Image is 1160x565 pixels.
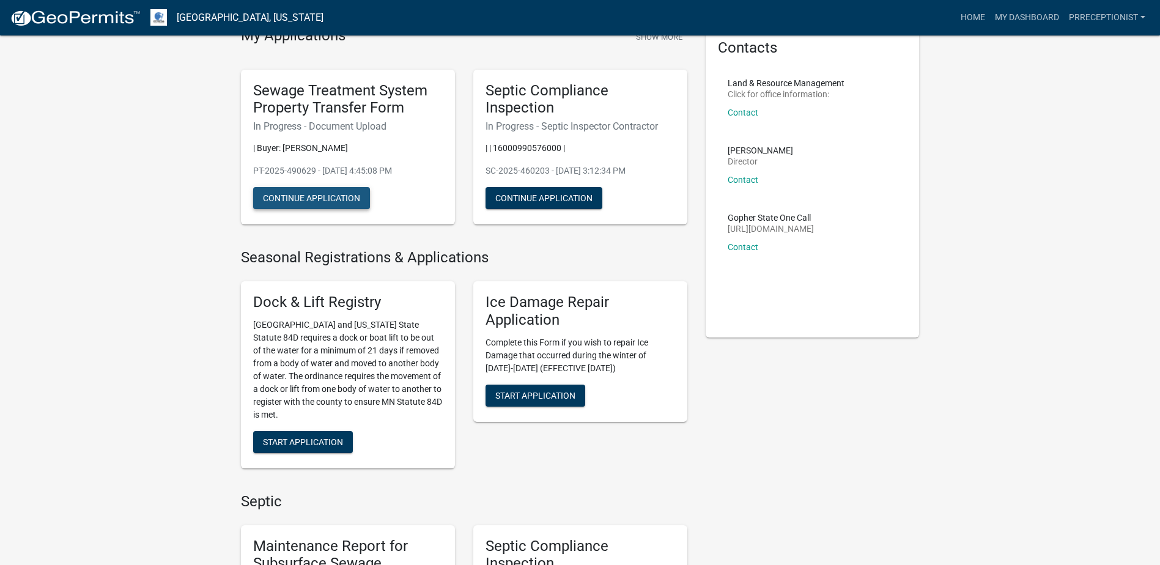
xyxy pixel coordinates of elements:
h5: Septic Compliance Inspection [486,82,675,117]
p: [GEOGRAPHIC_DATA] and [US_STATE] State Statute 84D requires a dock or boat lift to be out of the ... [253,319,443,421]
span: Start Application [495,390,575,400]
h4: My Applications [241,27,345,45]
h4: Septic [241,493,687,511]
button: Start Application [486,385,585,407]
h6: In Progress - Document Upload [253,120,443,132]
p: Land & Resource Management [728,79,844,87]
p: | | 16000990576000 | [486,142,675,155]
p: Complete this Form if you wish to repair Ice Damage that occurred during the winter of [DATE]-[DA... [486,336,675,375]
h5: Dock & Lift Registry [253,294,443,311]
a: Contact [728,175,758,185]
h5: Sewage Treatment System Property Transfer Form [253,82,443,117]
p: [URL][DOMAIN_NAME] [728,224,814,233]
button: Continue Application [486,187,602,209]
h5: Contacts [718,39,907,57]
p: Gopher State One Call [728,213,814,222]
h4: Seasonal Registrations & Applications [241,249,687,267]
p: SC-2025-460203 - [DATE] 3:12:34 PM [486,164,675,177]
h6: In Progress - Septic Inspector Contractor [486,120,675,132]
p: PT-2025-490629 - [DATE] 4:45:08 PM [253,164,443,177]
a: [GEOGRAPHIC_DATA], [US_STATE] [177,7,323,28]
a: Home [956,6,990,29]
h5: Ice Damage Repair Application [486,294,675,329]
a: My Dashboard [990,6,1064,29]
button: Show More [631,27,687,47]
p: [PERSON_NAME] [728,146,793,155]
a: prreceptionist [1064,6,1150,29]
span: Start Application [263,437,343,446]
p: | Buyer: [PERSON_NAME] [253,142,443,155]
a: Contact [728,108,758,117]
a: Contact [728,242,758,252]
img: Otter Tail County, Minnesota [150,9,167,26]
button: Continue Application [253,187,370,209]
p: Director [728,157,793,166]
button: Start Application [253,431,353,453]
p: Click for office information: [728,90,844,98]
